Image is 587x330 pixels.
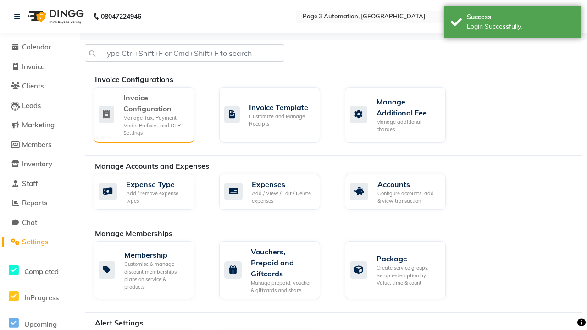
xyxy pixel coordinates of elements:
div: Vouchers, Prepaid and Giftcards [251,246,313,279]
div: Create service groups, Setup redemption by Value, time & count [377,264,438,287]
div: Expense Type [126,179,187,190]
a: Members [2,140,78,150]
a: Expense TypeAdd / remove expense types [94,174,205,210]
div: Configure accounts, add & view transaction [377,190,438,205]
span: Marketing [22,121,55,129]
a: Marketing [2,120,78,131]
div: Invoice Configuration [123,92,187,114]
div: Manage Tax, Payment Mode, Prefixes, and OTP Settings [123,114,187,137]
div: Package [377,253,438,264]
span: Calendar [22,43,51,51]
a: Reports [2,198,78,209]
span: Completed [24,267,59,276]
div: Customize and Manage Receipts [249,113,313,128]
div: Invoice Template [249,102,313,113]
div: Add / remove expense types [126,190,187,205]
a: PackageCreate service groups, Setup redemption by Value, time & count [345,241,457,299]
div: Manage prepaid, voucher & giftcards and share [251,279,313,294]
span: Chat [22,218,37,227]
a: Calendar [2,42,78,53]
div: Add / View / Edit / Delete expenses [252,190,313,205]
span: InProgress [24,293,59,302]
span: Reports [22,198,47,207]
span: Leads [22,101,41,110]
b: 08047224946 [101,4,141,29]
span: Upcoming [24,320,57,329]
span: Members [22,140,51,149]
div: Customise & manage discount memberships plans on service & products [124,260,187,291]
div: Accounts [377,179,438,190]
a: Invoice [2,62,78,72]
img: logo [23,4,86,29]
div: Manage additional charges [377,118,438,133]
div: Login Successfully. [467,22,575,32]
a: Invoice TemplateCustomize and Manage Receipts [219,87,331,143]
a: Invoice ConfigurationManage Tax, Payment Mode, Prefixes, and OTP Settings [94,87,205,143]
div: Success [467,12,575,22]
span: Clients [22,82,44,90]
a: Inventory [2,159,78,170]
div: Manage Additional Fee [377,96,438,118]
div: Membership [124,249,187,260]
a: Leads [2,101,78,111]
span: Invoice [22,62,44,71]
a: Chat [2,218,78,228]
span: Settings [22,237,48,246]
a: Vouchers, Prepaid and GiftcardsManage prepaid, voucher & giftcards and share [219,241,331,299]
a: AccountsConfigure accounts, add & view transaction [345,174,457,210]
a: Clients [2,81,78,92]
a: MembershipCustomise & manage discount memberships plans on service & products [94,241,205,299]
a: Settings [2,237,78,247]
div: Expenses [252,179,313,190]
a: Manage Additional FeeManage additional charges [345,87,457,143]
a: Staff [2,179,78,189]
input: Type Ctrl+Shift+F or Cmd+Shift+F to search [85,44,284,62]
a: ExpensesAdd / View / Edit / Delete expenses [219,174,331,210]
span: Inventory [22,159,52,168]
span: Staff [22,179,38,188]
